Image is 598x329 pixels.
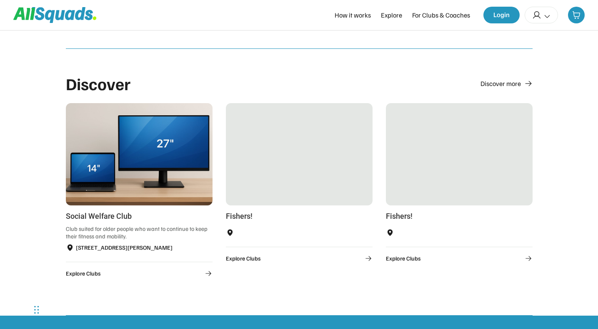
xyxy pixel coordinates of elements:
div: Social Welfare Club [66,210,213,222]
div: Explore Clubs [386,254,420,263]
div: Club suited for older people who want to continue to keep their fitness and mobility. [66,225,213,240]
div: [STREET_ADDRESS][PERSON_NAME] [76,243,173,252]
button: Login [483,7,520,23]
div: Explore Clubs [226,254,260,263]
div: Fishers! [226,210,373,222]
div: Explore [381,10,402,20]
div: Fishers! [386,210,533,222]
div: Discover [66,74,131,93]
div: Discover more [480,78,521,89]
img: shopping-cart-01%20%281%29.svg [572,11,580,19]
div: For Clubs & Coaches [412,10,470,20]
div: How it works [335,10,371,20]
div: Explore Clubs [66,269,100,278]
